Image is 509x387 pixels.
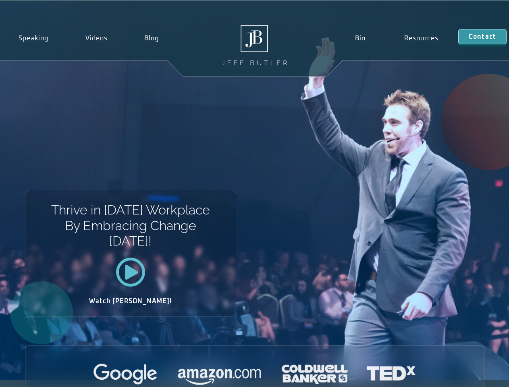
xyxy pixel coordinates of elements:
h1: Thrive in [DATE] Workplace By Embracing Change [DATE]! [50,202,210,249]
a: Blog [126,29,177,48]
a: Contact [458,29,507,44]
a: Resources [385,29,458,48]
nav: Menu [335,29,458,48]
a: Videos [67,29,126,48]
h2: Watch [PERSON_NAME]! [54,298,208,304]
span: Contact [469,33,496,40]
a: Bio [335,29,385,48]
